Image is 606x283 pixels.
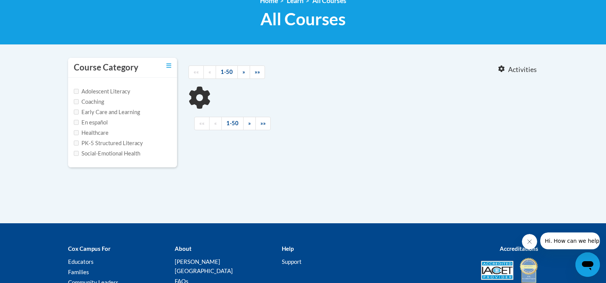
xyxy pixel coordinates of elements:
span: »» [255,69,260,75]
input: Checkbox for Options [74,89,79,94]
a: Next [237,65,250,79]
a: Support [282,258,302,265]
span: » [248,120,251,126]
span: » [242,69,245,75]
label: Healthcare [74,129,109,137]
b: Accreditations [500,245,538,252]
a: Toggle collapse [166,62,171,70]
iframe: Message from company [540,232,600,249]
a: Begining [194,117,210,130]
input: Checkbox for Options [74,120,79,125]
a: [PERSON_NAME][GEOGRAPHIC_DATA] [175,258,233,274]
a: Families [68,268,89,275]
label: PK-5 Structured Literacy [74,139,143,147]
h3: Course Category [74,62,138,74]
a: End [250,65,265,79]
label: Adolescent Literacy [74,87,130,96]
label: Early Care and Learning [74,108,140,116]
label: Social-Emotional Health [74,149,140,158]
span: Activities [508,65,537,74]
b: Help [282,245,294,252]
input: Checkbox for Options [74,151,79,156]
a: End [255,117,271,130]
a: 1-50 [216,65,238,79]
span: «« [193,69,199,75]
b: Cox Campus For [68,245,110,252]
b: About [175,245,192,252]
a: Previous [203,65,216,79]
iframe: Button to launch messaging window [575,252,600,277]
a: Previous [209,117,222,130]
a: Begining [188,65,204,79]
a: 1-50 [221,117,244,130]
span: All Courses [260,9,346,29]
input: Checkbox for Options [74,110,79,115]
span: « [214,120,217,126]
span: »» [260,120,266,126]
iframe: Close message [522,234,537,249]
span: « [208,69,211,75]
input: Checkbox for Options [74,130,79,135]
label: En español [74,118,108,127]
input: Checkbox for Options [74,141,79,146]
label: Coaching [74,98,104,106]
a: Educators [68,258,94,265]
span: Hi. How can we help? [5,5,62,11]
input: Checkbox for Options [74,99,79,104]
a: Next [243,117,256,130]
span: «« [199,120,205,126]
img: Accredited IACET® Provider [481,261,513,280]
